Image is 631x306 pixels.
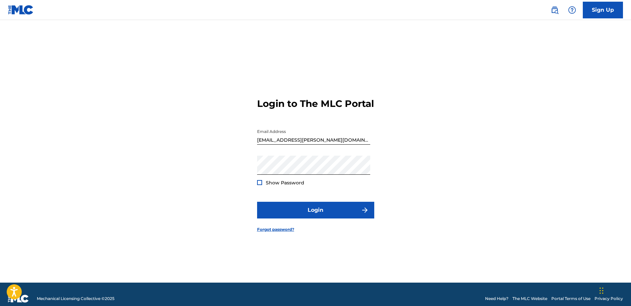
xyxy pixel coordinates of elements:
[8,5,34,15] img: MLC Logo
[568,6,576,14] img: help
[257,202,374,218] button: Login
[595,296,623,302] a: Privacy Policy
[257,98,374,110] h3: Login to The MLC Portal
[548,3,561,17] a: Public Search
[600,281,604,301] div: Drag
[8,295,29,303] img: logo
[583,2,623,18] a: Sign Up
[565,3,579,17] div: Help
[512,296,547,302] a: The MLC Website
[266,180,304,186] span: Show Password
[37,296,114,302] span: Mechanical Licensing Collective © 2025
[361,206,369,214] img: f7272a7cc735f4ea7f67.svg
[257,226,294,233] a: Forgot password?
[551,6,559,14] img: search
[551,296,590,302] a: Portal Terms of Use
[598,274,631,306] iframe: Chat Widget
[485,296,508,302] a: Need Help?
